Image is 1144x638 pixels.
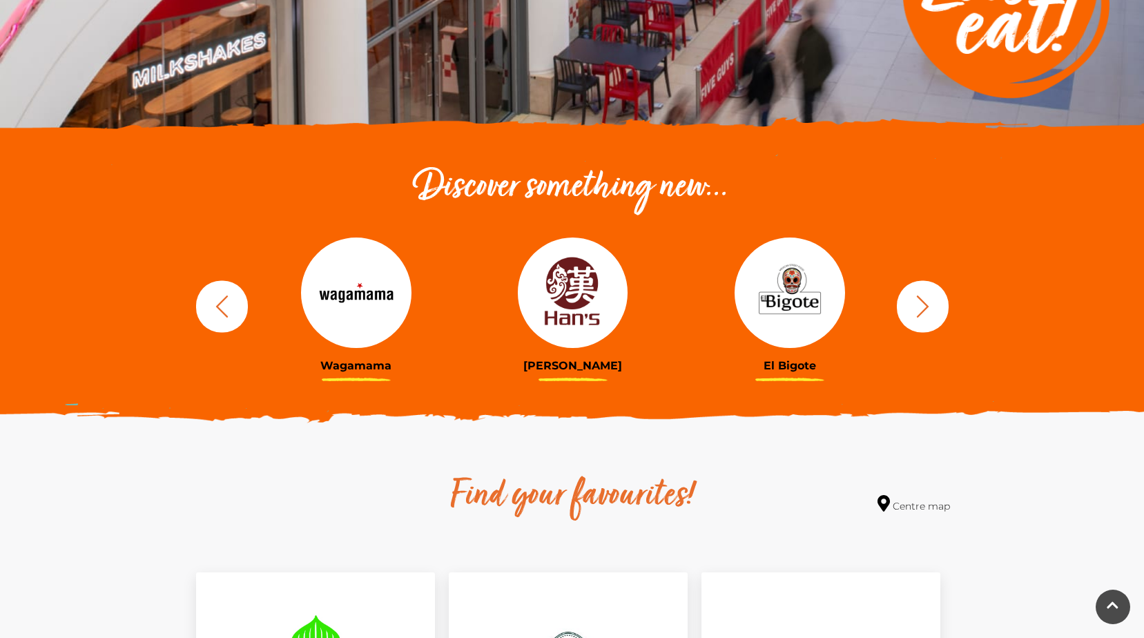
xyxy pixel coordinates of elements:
[692,359,888,372] h3: El Bigote
[475,238,671,372] a: [PERSON_NAME]
[258,359,454,372] h3: Wagamama
[258,238,454,372] a: Wagamama
[692,238,888,372] a: El Bigote
[878,495,950,514] a: Centre map
[320,474,824,519] h2: Find your favourites!
[189,166,956,210] h2: Discover something new...
[475,359,671,372] h3: [PERSON_NAME]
